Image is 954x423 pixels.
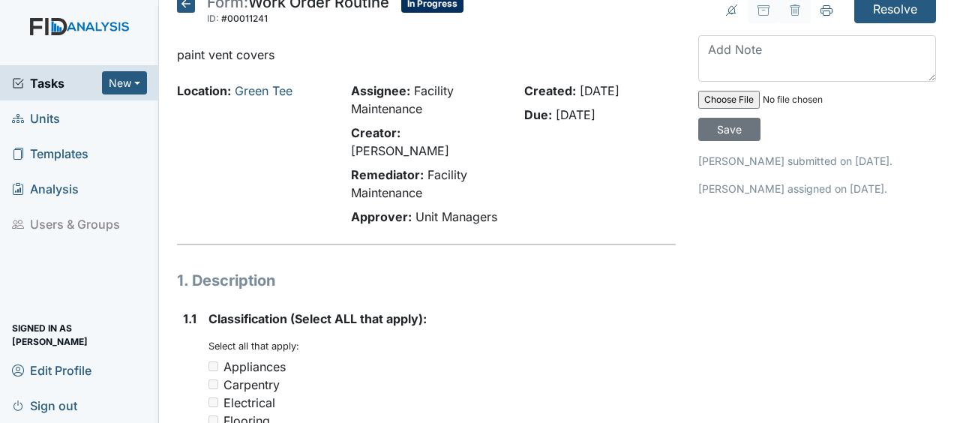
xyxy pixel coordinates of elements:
[698,118,760,141] input: Save
[12,142,88,165] span: Templates
[351,209,412,224] strong: Approver:
[524,107,552,122] strong: Due:
[208,397,218,407] input: Electrical
[351,143,449,158] span: [PERSON_NAME]
[351,83,410,98] strong: Assignee:
[177,46,676,64] p: paint vent covers
[208,361,218,371] input: Appliances
[177,269,676,292] h1: 1. Description
[351,125,400,140] strong: Creator:
[12,74,102,92] a: Tasks
[177,83,231,98] strong: Location:
[12,358,91,382] span: Edit Profile
[698,153,936,169] p: [PERSON_NAME] submitted on [DATE].
[207,13,219,24] span: ID:
[208,340,299,352] small: Select all that apply:
[102,71,147,94] button: New
[183,310,196,328] label: 1.1
[12,323,147,346] span: Signed in as [PERSON_NAME]
[556,107,595,122] span: [DATE]
[12,394,77,417] span: Sign out
[12,177,79,200] span: Analysis
[524,83,576,98] strong: Created:
[208,379,218,389] input: Carpentry
[223,358,286,376] div: Appliances
[235,83,292,98] a: Green Tee
[223,376,280,394] div: Carpentry
[223,394,275,412] div: Electrical
[415,209,497,224] span: Unit Managers
[221,13,268,24] span: #00011241
[12,106,60,130] span: Units
[208,311,427,326] span: Classification (Select ALL that apply):
[351,167,424,182] strong: Remediator:
[698,181,936,196] p: [PERSON_NAME] assigned on [DATE].
[580,83,619,98] span: [DATE]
